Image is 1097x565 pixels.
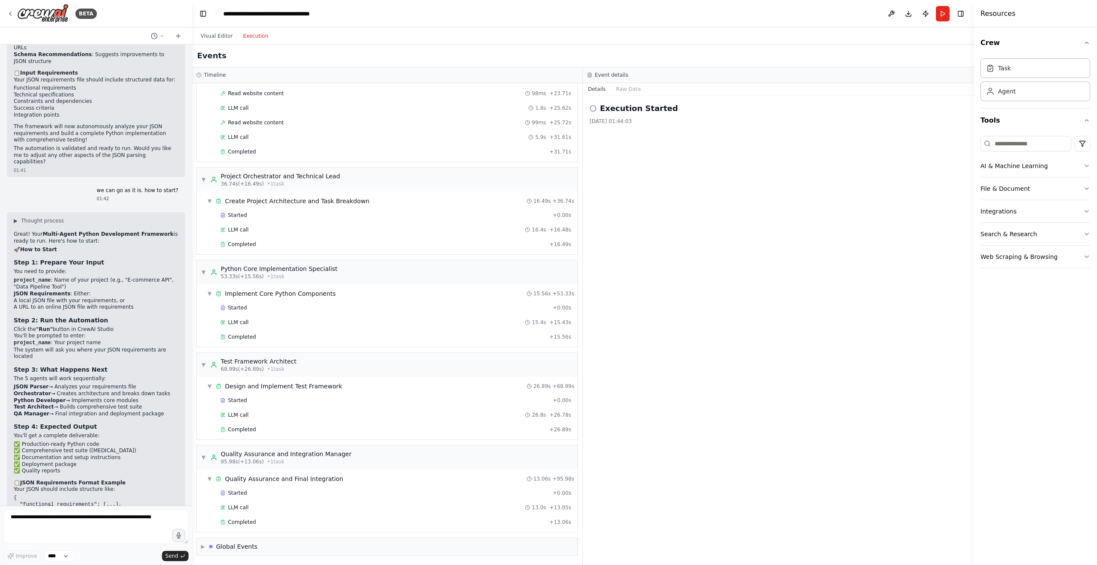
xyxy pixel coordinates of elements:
[3,550,41,562] button: Improve
[14,277,51,283] code: project_name
[162,551,189,561] button: Send
[228,412,249,418] span: LLM call
[172,529,185,542] button: Click to speak your automation idea
[532,504,546,511] span: 13.0s
[201,454,206,461] span: ▼
[14,340,178,347] li: : Your project name
[204,72,226,78] h3: Timeline
[14,461,178,468] li: ✅ Deployment package
[14,92,178,99] li: Technical specifications
[14,112,178,119] li: Integration points
[549,241,571,248] span: + 16.49s
[223,9,320,18] nav: breadcrumb
[14,397,66,403] strong: Python Developer
[549,412,571,418] span: + 26.78s
[980,177,1090,200] button: File & Document
[14,495,122,541] code: { "functional_requirements": [...], "technical_specs": {...}, "constraints": [...], "dependencies...
[14,480,178,487] h2: 📋
[553,304,571,311] span: + 0.00s
[228,319,249,326] span: LLM call
[549,426,571,433] span: + 26.89s
[980,108,1090,132] button: Tools
[267,273,285,280] span: • 1 task
[549,334,571,340] span: + 15.56s
[221,366,264,373] span: 68.99s (+26.89s)
[14,105,178,112] li: Success criteria
[267,366,285,373] span: • 1 task
[228,304,247,311] span: Started
[201,361,206,368] span: ▼
[14,85,178,92] li: Functional requirements
[14,347,178,360] li: The system will ask you where your JSON requirements are located
[228,490,247,496] span: Started
[549,226,571,233] span: + 16.48s
[534,383,551,390] span: 26.89s
[14,391,51,397] strong: Orchestrator
[228,119,284,126] span: Read website content
[532,226,546,233] span: 16.4s
[97,187,178,194] p: we can go as it is. how to start?
[14,366,108,373] strong: Step 3: What Happens Next
[14,217,64,224] button: ▶Thought process
[97,195,178,202] div: 01:42
[36,326,53,332] strong: "Run"
[228,426,256,433] span: Completed
[201,543,205,550] span: ▶
[14,448,178,454] li: ✅ Comprehensive test suite ([MEDICAL_DATA])
[225,197,369,205] div: Create Project Architecture and Task Breakdown
[980,9,1016,19] h4: Resources
[267,458,285,465] span: • 1 task
[20,480,126,486] strong: JSON Requirements Format Example
[14,259,104,266] strong: Step 1: Prepare Your Input
[549,519,571,526] span: + 13.06s
[980,200,1090,222] button: Integrations
[207,290,212,297] span: ▼
[14,291,178,311] li: : Either:
[14,486,178,493] p: Your JSON should include structure like:
[532,119,546,126] span: 99ms
[14,231,178,244] p: Great! Your is ready to run. Here's how to start:
[17,4,69,23] img: Logo
[980,31,1090,55] button: Crew
[75,9,97,19] div: BETA
[595,72,628,78] h3: Event details
[228,134,249,141] span: LLM call
[20,246,57,252] strong: How to Start
[534,475,551,482] span: 13.06s
[14,277,178,291] li: : Name of your project (e.g., "E-commerce API", "Data Pipeline Tool")
[14,433,178,439] p: You'll get a complete deliverable:
[225,475,343,483] div: Quality Assurance and Final Integration
[14,397,178,404] li: → Implements core modules
[532,90,546,97] span: 98ms
[228,241,256,248] span: Completed
[611,83,646,95] button: Raw Data
[14,51,178,65] li: : Suggests improvements to JSON structure
[14,123,178,144] p: The framework will now autonomously analyze your JSON requirements and build a complete Python im...
[14,441,178,448] li: ✅ Production-ready Python code
[600,102,678,114] h2: Execution Started
[534,198,551,204] span: 16.49s
[998,87,1016,96] div: Agent
[549,105,571,111] span: + 25.62s
[14,167,178,174] div: 01:41
[552,475,574,482] span: + 95.98s
[552,383,574,390] span: + 68.99s
[21,217,64,224] span: Thought process
[14,77,178,84] p: Your JSON requirements file should include structured data for:
[980,246,1090,268] button: Web Scraping & Browsing
[20,70,78,76] strong: Input Requirements
[225,382,342,391] div: Design and Implement Test Framework
[43,231,174,237] strong: Multi-Agent Python Development Framework
[14,70,178,77] h2: 📋
[549,148,571,155] span: + 31.71s
[14,317,108,324] strong: Step 2: Run the Automation
[221,357,297,366] div: Test Framework Architect
[14,411,49,417] strong: QA Manager
[14,423,97,430] strong: Step 4: Expected Output
[207,475,212,482] span: ▼
[955,8,967,20] button: Hide right sidebar
[14,333,178,360] li: You'll be prompted to enter:
[228,334,256,340] span: Completed
[228,212,247,219] span: Started
[532,412,546,418] span: 26.8s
